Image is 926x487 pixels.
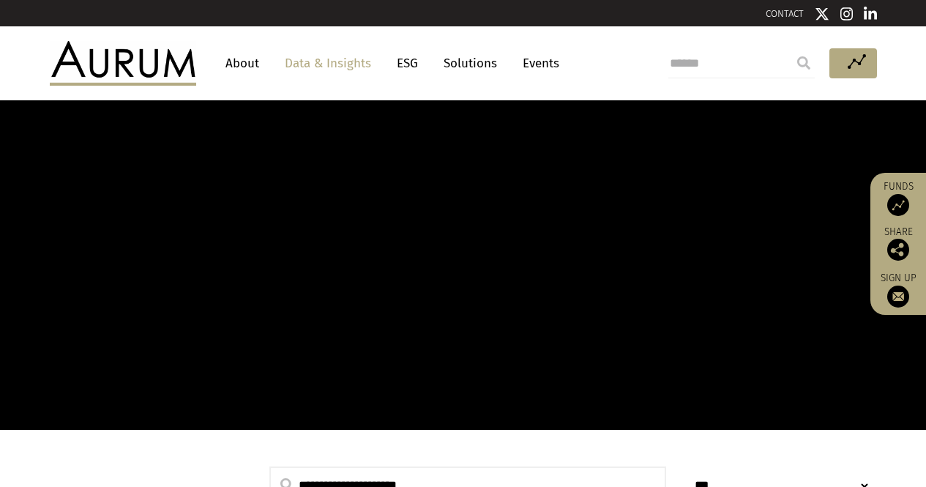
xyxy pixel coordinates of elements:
a: ESG [389,50,425,77]
a: Solutions [436,50,504,77]
img: Sign up to our newsletter [887,286,909,308]
div: Share [878,227,919,261]
a: Funds [878,180,919,216]
a: CONTACT [766,8,804,19]
img: Share this post [887,239,909,261]
a: About [218,50,266,77]
a: Data & Insights [277,50,378,77]
img: Linkedin icon [864,7,877,21]
a: Sign up [878,272,919,308]
img: Instagram icon [840,7,854,21]
img: Access Funds [887,194,909,216]
img: Aurum [50,41,196,85]
a: Events [515,50,559,77]
input: Submit [789,48,818,78]
img: Twitter icon [815,7,829,21]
